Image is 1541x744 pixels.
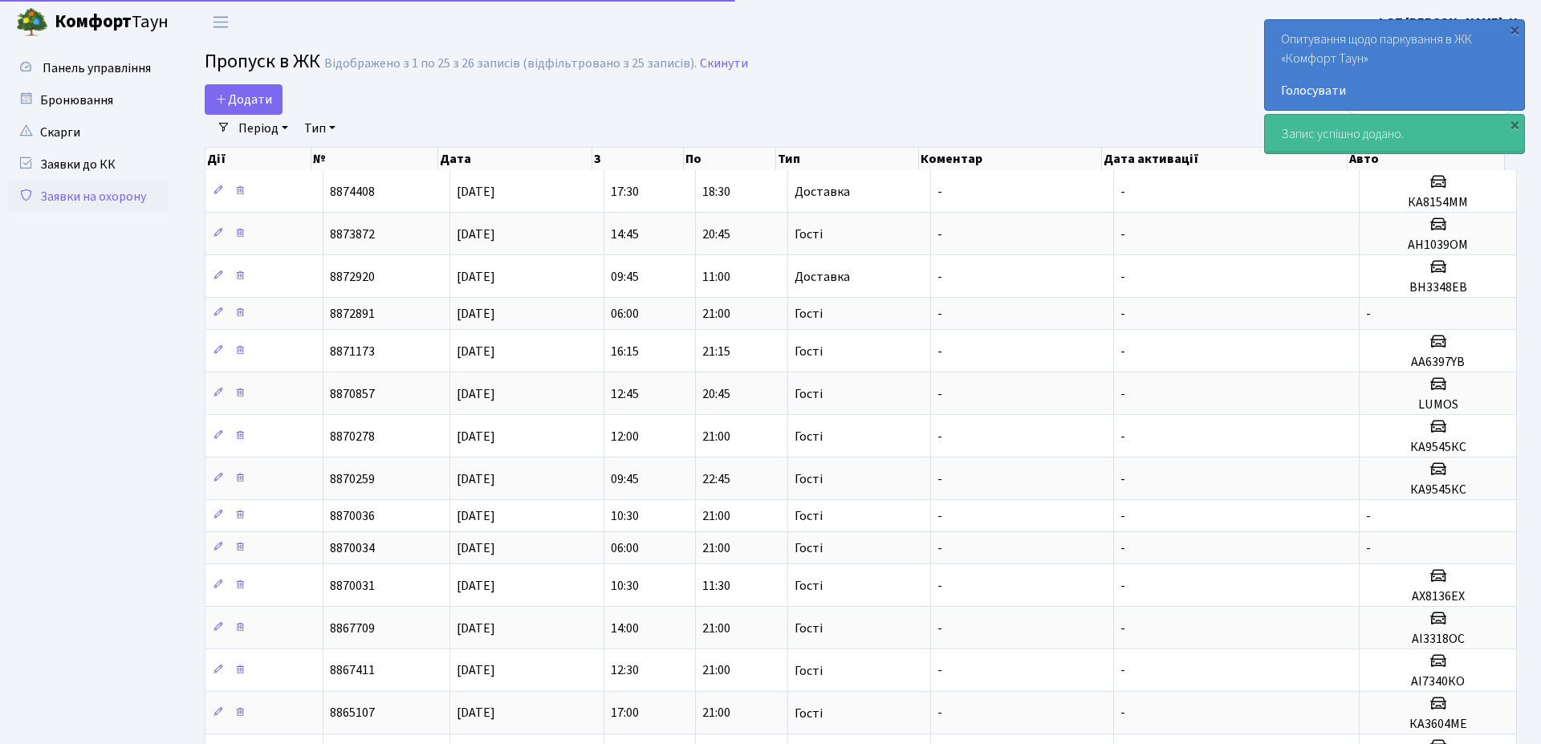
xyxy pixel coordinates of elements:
span: [DATE] [457,428,495,445]
span: - [1120,539,1125,557]
th: Дії [205,148,311,170]
div: × [1506,22,1523,38]
span: 17:30 [611,183,639,201]
span: Пропуск в ЖК [205,47,320,75]
span: 21:00 [702,507,730,525]
span: [DATE] [457,343,495,360]
span: Гості [795,665,823,677]
span: - [1120,662,1125,680]
h5: КА9545КС [1366,482,1510,498]
span: 21:00 [702,620,730,637]
span: - [937,428,942,445]
span: - [937,507,942,525]
th: Дата [438,148,592,170]
img: logo.png [16,6,48,39]
span: 21:00 [702,705,730,722]
span: 8874408 [330,183,375,201]
span: - [1120,577,1125,595]
span: 21:15 [702,343,730,360]
h5: КА3604МЕ [1366,717,1510,732]
span: 8871173 [330,343,375,360]
span: 8867709 [330,620,375,637]
div: Запис успішно додано. [1265,115,1524,153]
span: Гості [795,510,823,522]
span: 21:00 [702,428,730,445]
div: Відображено з 1 по 25 з 26 записів (відфільтровано з 25 записів). [324,56,697,71]
a: Додати [205,84,283,115]
span: 20:45 [702,385,730,403]
span: - [1120,470,1125,488]
span: [DATE] [457,507,495,525]
a: Бронювання [8,84,169,116]
h5: ВН3348ЕВ [1366,280,1510,295]
span: 8865107 [330,705,375,722]
a: Тип [298,115,342,142]
th: По [684,148,775,170]
span: 12:45 [611,385,639,403]
b: Комфорт [55,9,132,35]
span: Гості [795,473,823,486]
span: 21:00 [702,539,730,557]
span: - [937,662,942,680]
span: - [937,620,942,637]
span: 16:15 [611,343,639,360]
span: 12:00 [611,428,639,445]
span: 20:45 [702,226,730,243]
a: Панель управління [8,52,169,84]
span: Гості [795,707,823,720]
div: Опитування щодо паркування в ЖК «Комфорт Таун» [1265,20,1524,110]
span: 18:30 [702,183,730,201]
span: - [937,577,942,595]
span: Гості [795,542,823,555]
span: - [1120,705,1125,722]
div: × [1506,116,1523,132]
span: 21:00 [702,305,730,323]
span: [DATE] [457,539,495,557]
b: ФОП [PERSON_NAME]. Н. [1376,14,1522,31]
span: [DATE] [457,305,495,323]
span: - [937,268,942,286]
span: [DATE] [457,268,495,286]
span: [DATE] [457,183,495,201]
span: 11:30 [702,577,730,595]
span: 21:00 [702,662,730,680]
span: - [1120,428,1125,445]
h5: АХ8136ЕХ [1366,589,1510,604]
th: З [592,148,684,170]
span: [DATE] [457,705,495,722]
span: 8872920 [330,268,375,286]
th: Коментар [919,148,1102,170]
span: - [937,305,942,323]
span: 14:00 [611,620,639,637]
h5: АІ7340КО [1366,674,1510,689]
span: 8870036 [330,507,375,525]
span: 8870031 [330,577,375,595]
span: Гості [795,430,823,443]
span: 22:45 [702,470,730,488]
span: - [1120,507,1125,525]
th: Авто [1348,148,1505,170]
span: - [1120,620,1125,637]
span: - [1120,343,1125,360]
span: 8870259 [330,470,375,488]
span: 8872891 [330,305,375,323]
button: Переключити навігацію [201,9,241,35]
span: 06:00 [611,305,639,323]
span: Гості [795,388,823,400]
span: - [1120,183,1125,201]
span: 8870857 [330,385,375,403]
span: [DATE] [457,470,495,488]
span: - [937,385,942,403]
span: 12:30 [611,662,639,680]
span: - [1120,226,1125,243]
span: - [937,226,942,243]
a: Заявки до КК [8,148,169,181]
span: 09:45 [611,268,639,286]
span: Додати [215,91,272,108]
span: Таун [55,9,169,36]
span: [DATE] [457,385,495,403]
span: 8873872 [330,226,375,243]
span: - [1366,507,1371,525]
span: Гості [795,307,823,320]
h5: LUMOS [1366,397,1510,413]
